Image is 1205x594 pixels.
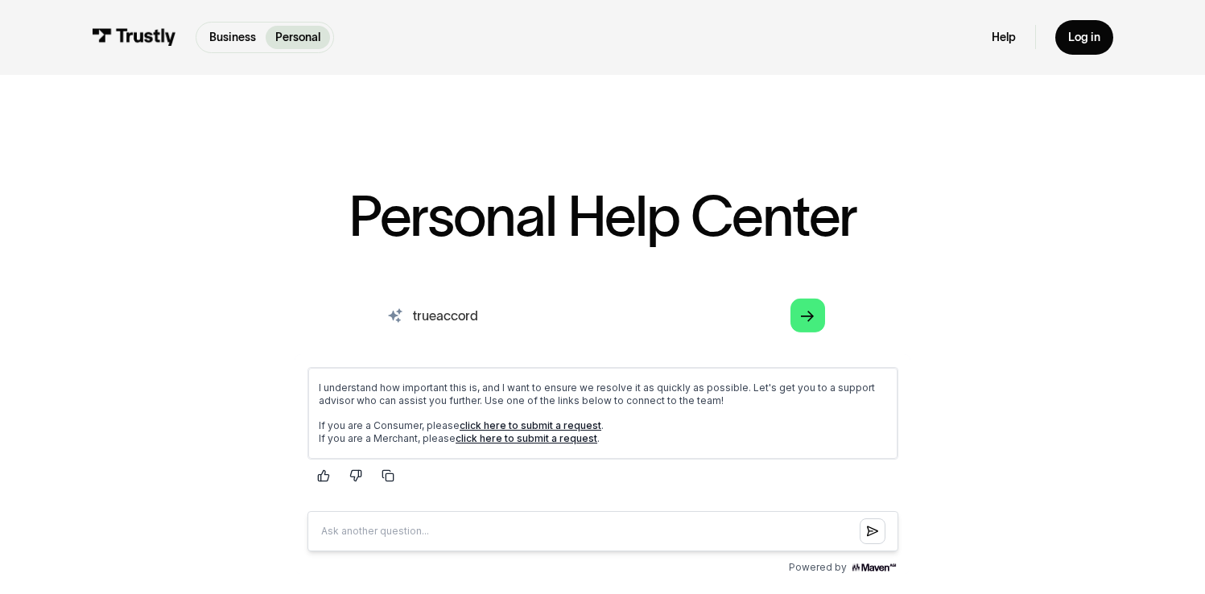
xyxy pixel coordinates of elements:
[565,164,591,190] button: Submit question
[275,29,320,46] p: Personal
[13,157,604,197] input: Question box
[161,78,303,90] a: click here to submit a request
[266,26,330,49] a: Personal
[367,290,837,341] input: search
[494,207,552,220] span: Powered by
[349,188,857,245] h1: Personal Help Center
[24,65,592,91] p: If you are a Consumer, please . If you are a Merchant, please .
[209,29,256,46] p: Business
[1055,20,1113,54] a: Log in
[92,28,176,46] img: Trustly Logo
[1068,30,1100,44] div: Log in
[165,65,307,77] a: click here to submit a request
[24,27,592,53] p: I understand how important this is, and I want to ensure we resolve it as quickly as possible. Le...
[367,290,837,341] form: Search
[555,207,604,220] img: Maven AGI Logo
[992,30,1016,44] a: Help
[200,26,266,49] a: Business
